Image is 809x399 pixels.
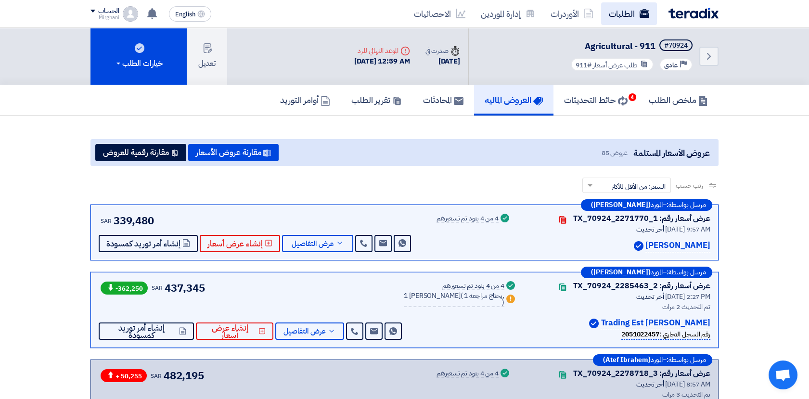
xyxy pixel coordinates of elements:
[115,58,163,69] div: خيارات الطلب
[437,370,499,378] div: 4 من 4 بنود تم تسعيرهم
[576,60,591,70] span: #911
[664,42,688,49] div: #70924
[404,293,504,307] div: 1 [PERSON_NAME]
[165,280,205,296] span: 437,345
[581,199,712,211] div: –
[651,357,663,363] span: المورد
[667,202,706,208] span: مرسل بواسطة:
[621,329,710,340] div: رقم السجل التجاري :
[354,56,410,67] div: [DATE] 12:59 AM
[464,291,504,301] span: 1 يحتاج مراجعه,
[101,282,148,295] span: -362,250
[665,292,710,302] span: [DATE] 2:27 PM
[425,46,460,56] div: صدرت في
[169,6,211,22] button: English
[164,368,204,384] span: 482,195
[638,85,719,116] a: ملخص الطلب
[591,269,651,276] b: ([PERSON_NAME])
[651,269,663,276] span: المورد
[283,328,326,335] span: عرض التفاصيل
[90,15,119,20] div: Mirghani
[629,93,636,101] span: 4
[769,360,797,389] div: Open chat
[351,94,402,105] h5: تقرير الطلب
[437,215,499,223] div: 4 من 4 بنود تم تسعيرهم
[667,357,706,363] span: مرسل بواسطة:
[200,235,280,252] button: إنشاء عرض أسعار
[581,267,712,278] div: –
[204,324,257,339] span: إنشاء عرض أسعار
[95,144,186,161] button: مقارنة رقمية للعروض
[188,144,279,161] button: مقارنة عروض الأسعار
[99,322,194,340] button: إنشاء أمر توريد كمسودة
[196,322,273,340] button: إنشاء عرض أسعار
[668,8,719,19] img: Teradix logo
[651,202,663,208] span: المورد
[645,239,710,252] p: [PERSON_NAME]
[207,240,263,247] span: إنشاء عرض أسعار
[591,202,651,208] b: ([PERSON_NAME])
[412,85,474,116] a: المحادثات
[423,94,463,105] h5: المحادثات
[502,297,504,308] span: )
[569,39,694,53] h5: Agricultural - 911
[593,354,712,366] div: –
[98,7,119,15] div: الحساب
[573,213,710,224] div: عرض أسعار رقم: TX_70924_2271770_1
[573,368,710,379] div: عرض أسعار رقم: TX_70924_2278718_3
[603,357,651,363] b: (Atef Ibrahem)
[292,240,334,247] span: عرض التفاصيل
[601,317,710,330] p: [PERSON_NAME] Trading Est
[593,60,638,70] span: طلب عرض أسعار
[636,224,664,234] span: أخر تحديث
[485,94,543,105] h5: العروض الماليه
[573,280,710,292] div: عرض أسعار رقم: TX_70924_2285463_2
[667,269,706,276] span: مرسل بواسطة:
[602,148,628,158] span: عروض 85
[341,85,412,116] a: تقرير الطلب
[601,2,657,25] a: الطلبات
[473,2,543,25] a: إدارة الموردين
[123,6,138,22] img: profile_test.png
[633,146,710,159] span: عروض الأسعار المستلمة
[528,302,710,312] div: تم التحديث 2 مرات
[564,94,628,105] h5: حائط التحديثات
[152,283,163,292] span: SAR
[101,369,147,382] span: + 50,255
[634,241,643,251] img: Verified Account
[612,181,666,192] span: السعر: من الأقل للأكثر
[676,180,703,191] span: رتب حسب
[187,28,227,85] button: تعديل
[270,85,341,116] a: أوامر التوريد
[621,329,659,339] b: 2051022457
[442,283,504,290] div: 4 من 4 بنود تم تسعيرهم
[175,11,195,18] span: English
[99,235,198,252] button: إنشاء أمر توريد كمسودة
[636,379,664,389] span: أخر تحديث
[649,94,708,105] h5: ملخص الطلب
[585,39,655,52] span: Agricultural - 911
[636,292,664,302] span: أخر تحديث
[106,324,177,339] span: إنشاء أمر توريد كمسودة
[461,291,463,301] span: (
[664,61,678,70] span: عادي
[474,85,553,116] a: العروض الماليه
[425,56,460,67] div: [DATE]
[280,94,330,105] h5: أوامر التوريد
[282,235,353,252] button: عرض التفاصيل
[101,217,112,225] span: SAR
[90,28,187,85] button: خيارات الطلب
[106,240,180,247] span: إنشاء أمر توريد كمسودة
[151,372,162,380] span: SAR
[114,213,154,229] span: 339,480
[589,319,599,328] img: Verified Account
[665,379,710,389] span: [DATE] 8:57 AM
[354,46,410,56] div: الموعد النهائي للرد
[275,322,344,340] button: عرض التفاصيل
[406,2,473,25] a: الاحصائيات
[543,2,601,25] a: الأوردرات
[553,85,638,116] a: حائط التحديثات4
[665,224,710,234] span: [DATE] 9:57 AM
